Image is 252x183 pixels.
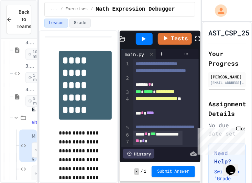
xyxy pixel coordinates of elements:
[121,61,130,75] div: 1
[25,40,35,46] span: 3.7.2: Review - Advanced Math in Python
[208,121,246,138] div: No due date set
[90,7,93,12] span: /
[60,7,63,12] span: /
[214,149,240,165] h3: Need Help?
[121,139,130,153] div: 7
[32,107,35,113] span: Exercises
[208,28,250,37] h1: AST_CSP_25
[144,169,146,174] span: 1
[69,19,91,28] button: Grade
[32,120,46,125] span: 6 items
[134,168,139,175] span: -
[32,134,35,140] span: Math Expression Debugger
[32,157,35,163] span: Square Root Calculator
[121,51,147,58] div: main.py
[121,132,130,139] div: 6
[121,75,130,89] div: 2
[208,49,246,68] h2: Your Progress
[158,33,192,45] a: Tests
[17,9,31,30] span: Back to Teams
[121,96,130,125] div: 4
[25,96,44,107] span: 5 min
[25,87,35,93] span: 3.7.5: AP Practice - Arithmetic Operators
[44,19,68,28] button: Lesson
[223,155,245,176] iframe: chat widget
[32,166,52,182] span: No time set
[96,5,175,13] span: Math Expression Debugger
[208,3,229,19] div: My Account
[121,125,130,132] div: 5
[123,149,154,159] div: History
[25,72,44,83] span: 5 min
[208,99,246,118] h2: Assignment Details
[121,89,130,96] div: 3
[32,142,52,158] span: No time set
[3,3,47,44] div: Chat with us now!Close
[141,169,143,174] span: /
[210,80,244,85] div: [EMAIL_ADDRESS][DOMAIN_NAME]
[66,7,88,12] span: Exercises
[25,49,44,60] span: 10 min
[210,74,244,80] div: [PERSON_NAME]
[195,126,245,155] iframe: chat widget
[25,64,35,69] span: 3.7.3: Buying Basketballs
[157,169,189,174] span: Submit Answer
[50,7,58,12] span: ...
